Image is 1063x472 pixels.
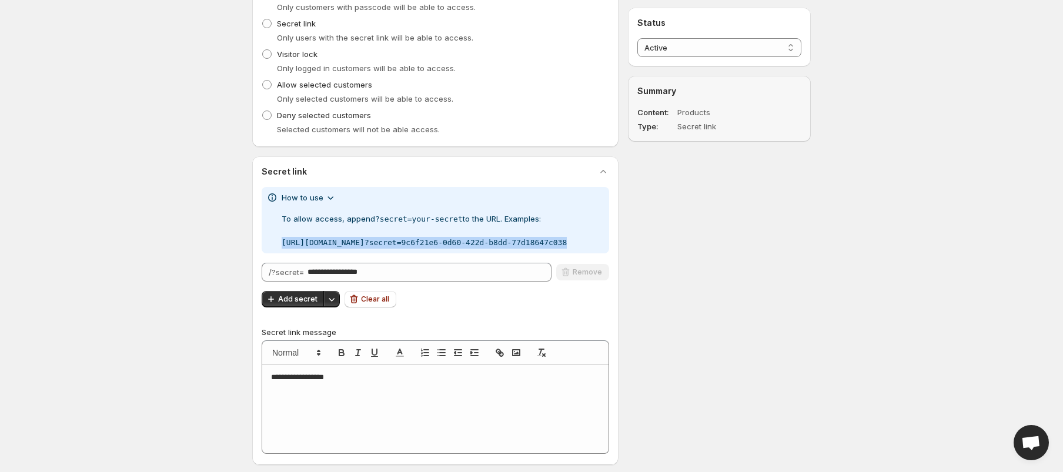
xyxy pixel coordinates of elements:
span: Clear all [361,294,389,304]
span: How to use [282,192,323,203]
span: Only logged in customers will be able to access. [277,63,456,73]
span: Allow selected customers [277,80,372,89]
span: Selected customers will not be able access. [277,125,440,134]
span: Visitor lock [277,49,317,59]
p: To allow access, append to the URL. Examples: [282,213,567,249]
span: Add secret [278,294,317,304]
dt: Type: [637,120,675,132]
dd: Secret link [677,120,768,132]
span: /?secret= [269,267,304,277]
a: Open chat [1014,425,1049,460]
button: How to use [275,188,343,207]
dt: Content: [637,106,675,118]
dd: Products [677,106,768,118]
button: Clear all secrets [345,291,396,307]
code: ?secret=your-secret [375,215,463,223]
span: Secret link [277,19,316,28]
h2: Secret link [262,166,307,178]
button: Other save actions [323,291,340,307]
button: Add secret [262,291,325,307]
h2: Summary [637,85,801,97]
span: Deny selected customers [277,111,371,120]
h2: Status [637,17,801,29]
p: Secret link message [262,326,609,338]
span: Only users with the secret link will be able to access. [277,33,473,42]
code: [URL][DOMAIN_NAME] ?secret= 9c6f21e6-0d60-422d-b8dd-77d18647c038 [282,237,567,249]
span: Only customers with passcode will be able to access. [277,2,476,12]
span: Only selected customers will be able to access. [277,94,453,103]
